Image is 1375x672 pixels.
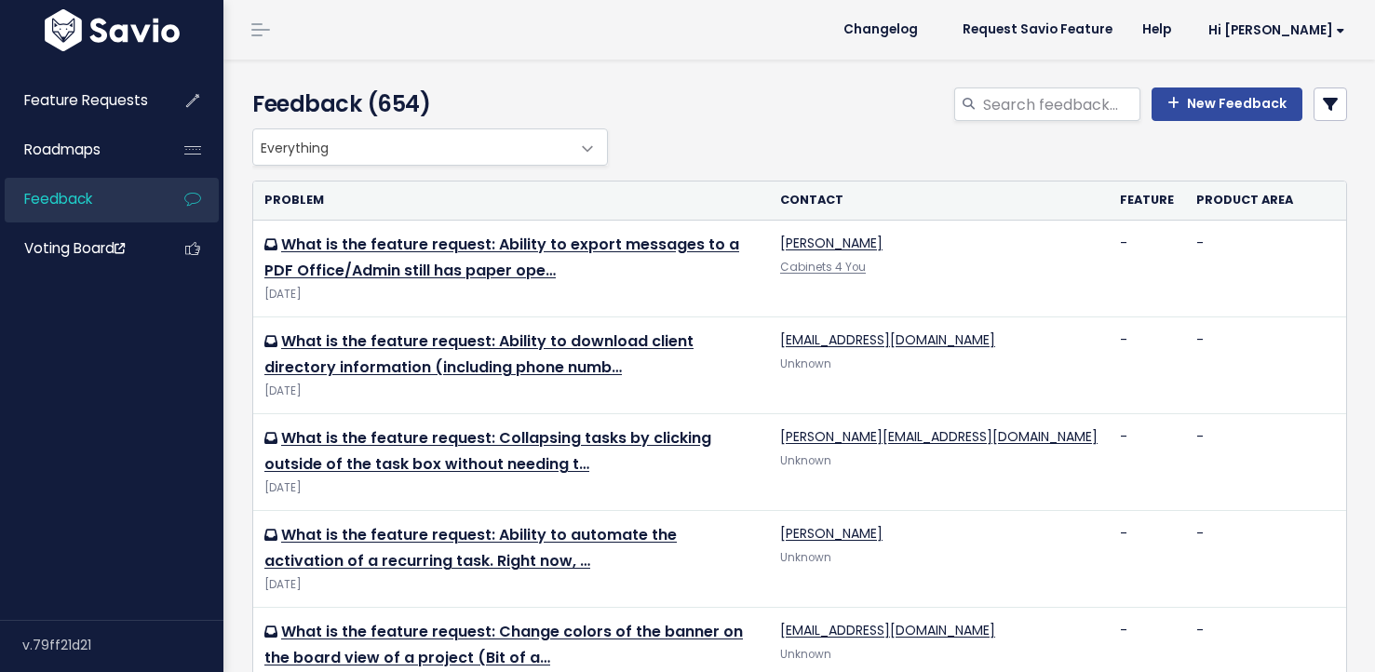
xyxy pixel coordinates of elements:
a: Feedback [5,178,155,221]
span: Feature Requests [24,90,148,110]
h4: Feedback (654) [252,87,599,121]
td: - [1109,413,1185,510]
td: - [1185,510,1346,607]
span: Changelog [843,23,918,36]
a: Voting Board [5,227,155,270]
td: - [1185,413,1346,510]
td: - [1109,510,1185,607]
td: - [1109,316,1185,413]
a: Request Savio Feature [948,16,1127,44]
td: - [1109,220,1185,316]
div: [DATE] [264,285,758,304]
span: Feedback [24,189,92,208]
div: v.79ff21d21 [22,621,223,669]
a: Feature Requests [5,79,155,122]
a: [EMAIL_ADDRESS][DOMAIN_NAME] [780,621,995,639]
a: Roadmaps [5,128,155,171]
a: [PERSON_NAME] [780,524,883,543]
a: What is the feature request: Change colors of the banner on the board view of a project (Bit of a… [264,621,743,669]
span: Hi [PERSON_NAME] [1208,23,1345,37]
div: [DATE] [264,382,758,401]
span: Unknown [780,453,831,468]
span: Unknown [780,356,831,371]
span: Unknown [780,647,831,662]
td: - [1185,220,1346,316]
span: Roadmaps [24,140,101,159]
a: Hi [PERSON_NAME] [1186,16,1360,45]
div: [DATE] [264,575,758,595]
a: [PERSON_NAME][EMAIL_ADDRESS][DOMAIN_NAME] [780,427,1098,446]
a: What is the feature request: Ability to download client directory information (including phone numb… [264,330,694,379]
a: New Feedback [1152,87,1302,121]
a: Cabinets 4 You [780,260,866,275]
img: logo-white.9d6f32f41409.svg [40,9,184,51]
span: Everything [253,129,570,165]
input: Search feedback... [981,87,1140,121]
th: Problem [253,181,769,220]
th: Contact [769,181,1109,220]
a: What is the feature request: Ability to automate the activation of a recurring task. Right now, … [264,524,677,572]
a: [EMAIL_ADDRESS][DOMAIN_NAME] [780,330,995,349]
a: What is the feature request: Ability to export messages to a PDF Office/Admin still has paper ope… [264,234,739,282]
span: Everything [252,128,608,166]
a: Help [1127,16,1186,44]
td: - [1185,316,1346,413]
a: [PERSON_NAME] [780,234,883,252]
div: [DATE] [264,478,758,498]
a: What is the feature request: Collapsing tasks by clicking outside of the task box without needing t… [264,427,711,476]
span: Voting Board [24,238,125,258]
th: Product Area [1185,181,1346,220]
th: Feature [1109,181,1185,220]
span: Unknown [780,550,831,565]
